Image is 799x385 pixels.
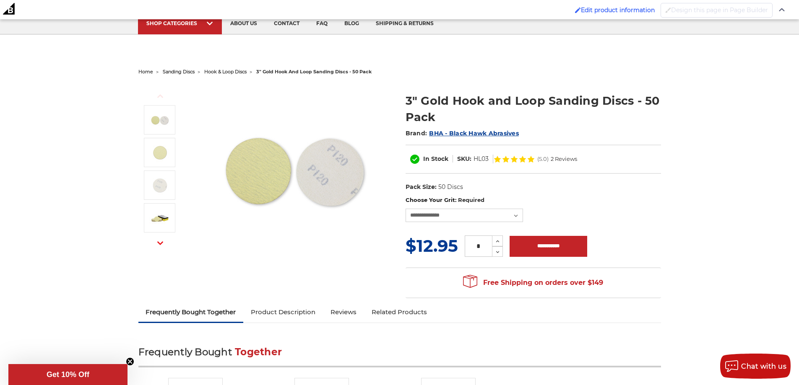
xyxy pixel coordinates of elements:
div: SHOP CATEGORIES [146,20,213,26]
a: about us [222,13,265,34]
a: contact [265,13,308,34]
a: Reviews [323,303,364,321]
dt: SKU: [457,155,471,163]
img: 3 inch gold hook and loop sanding discs [210,84,378,251]
a: Enabled brush for product edit Edit product information [571,2,659,18]
span: In Stock [423,155,448,163]
img: Disabled brush to Design this page in Page Builder [665,7,671,13]
img: premium 3" sanding disc with hook and loop backing [149,142,170,163]
img: velcro backed 3 inch sanding disc [149,175,170,196]
a: sanding discs [163,69,195,75]
span: (5.0) [537,156,549,162]
a: blog [336,13,367,34]
a: Product Description [243,303,323,321]
a: faq [308,13,336,34]
button: Disabled brush to Design this page in Page Builder Design this page in Page Builder [661,3,773,18]
a: BHA - Black Hawk Abrasives [429,129,519,137]
button: Previous [150,87,170,105]
a: Related Products [364,303,435,321]
span: Together [235,346,282,358]
button: Next [150,234,170,252]
label: Choose Your Grit: [406,196,661,204]
dd: 50 Discs [438,183,463,191]
span: Edit product information [581,6,655,14]
span: Brand: [406,129,427,137]
button: Close teaser [126,357,134,366]
span: Chat with us [741,362,786,370]
a: hook & loop discs [204,69,247,75]
img: Close Admin Bar [779,8,785,12]
img: Enabled brush for product edit [575,7,581,13]
span: Design this page in Page Builder [671,6,768,14]
img: 3 inch gold hook and loop sanding discs [149,109,170,130]
span: Get 10% Off [47,370,89,379]
span: Free Shipping on orders over $149 [463,274,603,291]
button: Chat with us [720,354,791,379]
h1: 3" Gold Hook and Loop Sanding Discs - 50 Pack [406,93,661,125]
span: 3" gold hook and loop sanding discs - 50 pack [256,69,372,75]
small: Required [458,196,484,203]
span: Frequently Bought [138,346,232,358]
span: $12.95 [406,235,458,256]
a: shipping & returns [367,13,442,34]
a: Frequently Bought Together [138,303,244,321]
dd: HL03 [474,155,489,163]
a: home [138,69,153,75]
span: 2 Reviews [551,156,577,162]
img: 50 pack of 3 inch hook and loop sanding discs gold [149,207,170,228]
div: Get 10% OffClose teaser [8,364,128,385]
dt: Pack Size: [406,183,437,191]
